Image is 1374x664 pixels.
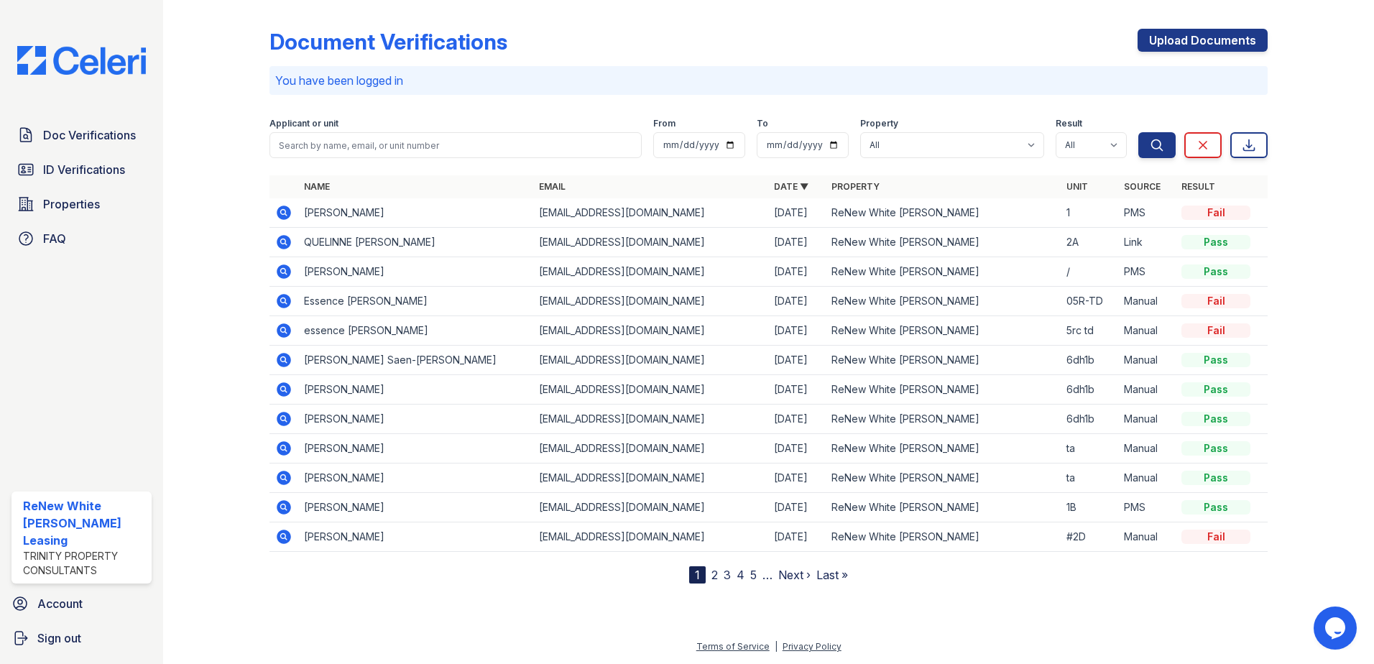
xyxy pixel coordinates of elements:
[1061,287,1118,316] td: 05R-TD
[6,624,157,653] a: Sign out
[298,287,533,316] td: Essence [PERSON_NAME]
[1118,198,1176,228] td: PMS
[1181,181,1215,192] a: Result
[6,46,157,75] img: CE_Logo_Blue-a8612792a0a2168367f1c8372b55b34899dd931a85d93a1a3d3e32e68fde9ad4.png
[826,287,1061,316] td: ReNew White [PERSON_NAME]
[1061,464,1118,493] td: ta
[768,198,826,228] td: [DATE]
[1181,353,1250,367] div: Pass
[11,155,152,184] a: ID Verifications
[1118,346,1176,375] td: Manual
[533,346,768,375] td: [EMAIL_ADDRESS][DOMAIN_NAME]
[1181,323,1250,338] div: Fail
[11,224,152,253] a: FAQ
[23,549,146,578] div: Trinity Property Consultants
[533,287,768,316] td: [EMAIL_ADDRESS][DOMAIN_NAME]
[533,464,768,493] td: [EMAIL_ADDRESS][DOMAIN_NAME]
[11,121,152,149] a: Doc Verifications
[1061,257,1118,287] td: /
[750,568,757,582] a: 5
[768,493,826,522] td: [DATE]
[1061,198,1118,228] td: 1
[533,522,768,552] td: [EMAIL_ADDRESS][DOMAIN_NAME]
[533,493,768,522] td: [EMAIL_ADDRESS][DOMAIN_NAME]
[768,287,826,316] td: [DATE]
[711,568,718,582] a: 2
[1118,493,1176,522] td: PMS
[768,316,826,346] td: [DATE]
[298,375,533,405] td: [PERSON_NAME]
[1181,500,1250,515] div: Pass
[43,230,66,247] span: FAQ
[43,126,136,144] span: Doc Verifications
[724,568,731,582] a: 3
[653,118,676,129] label: From
[1061,434,1118,464] td: ta
[269,29,507,55] div: Document Verifications
[1061,493,1118,522] td: 1B
[1181,382,1250,397] div: Pass
[826,405,1061,434] td: ReNew White [PERSON_NAME]
[269,118,338,129] label: Applicant or unit
[1118,375,1176,405] td: Manual
[1181,235,1250,249] div: Pass
[533,375,768,405] td: [EMAIL_ADDRESS][DOMAIN_NAME]
[298,198,533,228] td: [PERSON_NAME]
[304,181,330,192] a: Name
[778,568,811,582] a: Next ›
[689,566,706,584] div: 1
[533,228,768,257] td: [EMAIL_ADDRESS][DOMAIN_NAME]
[6,589,157,618] a: Account
[533,434,768,464] td: [EMAIL_ADDRESS][DOMAIN_NAME]
[533,257,768,287] td: [EMAIL_ADDRESS][DOMAIN_NAME]
[1181,294,1250,308] div: Fail
[1181,441,1250,456] div: Pass
[1061,375,1118,405] td: 6dh1b
[43,161,125,178] span: ID Verifications
[1118,464,1176,493] td: Manual
[826,346,1061,375] td: ReNew White [PERSON_NAME]
[1181,530,1250,544] div: Fail
[1118,434,1176,464] td: Manual
[826,316,1061,346] td: ReNew White [PERSON_NAME]
[826,522,1061,552] td: ReNew White [PERSON_NAME]
[826,464,1061,493] td: ReNew White [PERSON_NAME]
[275,72,1262,89] p: You have been logged in
[783,641,842,652] a: Privacy Policy
[762,566,773,584] span: …
[298,493,533,522] td: [PERSON_NAME]
[768,346,826,375] td: [DATE]
[1061,316,1118,346] td: 5rc td
[826,375,1061,405] td: ReNew White [PERSON_NAME]
[298,346,533,375] td: [PERSON_NAME] Saen-[PERSON_NAME]
[1181,412,1250,426] div: Pass
[298,464,533,493] td: [PERSON_NAME]
[696,641,770,652] a: Terms of Service
[298,257,533,287] td: [PERSON_NAME]
[1118,316,1176,346] td: Manual
[826,257,1061,287] td: ReNew White [PERSON_NAME]
[1118,287,1176,316] td: Manual
[298,522,533,552] td: [PERSON_NAME]
[768,464,826,493] td: [DATE]
[43,195,100,213] span: Properties
[269,132,642,158] input: Search by name, email, or unit number
[533,405,768,434] td: [EMAIL_ADDRESS][DOMAIN_NAME]
[768,434,826,464] td: [DATE]
[539,181,566,192] a: Email
[831,181,880,192] a: Property
[1181,471,1250,485] div: Pass
[298,228,533,257] td: QUELINNE [PERSON_NAME]
[774,181,808,192] a: Date ▼
[768,375,826,405] td: [DATE]
[1118,522,1176,552] td: Manual
[1181,264,1250,279] div: Pass
[298,316,533,346] td: essence [PERSON_NAME]
[1056,118,1082,129] label: Result
[1061,228,1118,257] td: 2A
[768,257,826,287] td: [DATE]
[11,190,152,218] a: Properties
[1061,346,1118,375] td: 6dh1b
[775,641,778,652] div: |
